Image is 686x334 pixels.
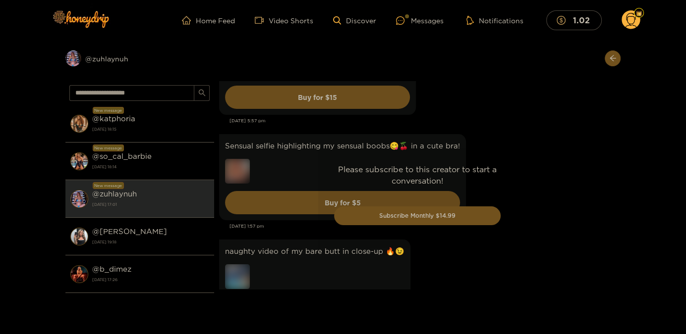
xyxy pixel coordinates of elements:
strong: @ zuhlaynuh [92,190,137,198]
strong: [DATE] 19:18 [92,238,209,246]
strong: @ [PERSON_NAME] [92,227,167,236]
strong: [DATE] 17:26 [92,275,209,284]
span: dollar [557,16,571,25]
img: conversation [70,228,88,245]
strong: @ katphoria [92,114,135,123]
div: New message [93,107,124,114]
button: 1.02 [546,10,602,30]
button: Notifications [463,15,526,25]
a: Home Feed [182,16,235,25]
strong: [DATE] 17:01 [92,200,209,209]
img: conversation [70,265,88,283]
span: arrow-left [609,54,617,63]
img: conversation [70,152,88,170]
div: New message [93,182,124,189]
strong: [DATE] 18:15 [92,125,209,134]
strong: @ b_dimez [92,265,131,273]
mark: 1.02 [572,15,591,25]
button: search [194,85,210,101]
div: New message [93,144,124,151]
span: video-camera [255,16,269,25]
a: Video Shorts [255,16,313,25]
img: conversation [70,115,88,133]
button: Subscribe Monthly $14.99 [334,206,501,225]
span: search [198,89,206,97]
button: arrow-left [605,50,621,66]
p: Please subscribe to this creator to start a conversation! [334,164,501,187]
a: Discover [333,16,376,25]
span: home [182,16,196,25]
div: @zuhlaynuh [65,50,214,66]
div: Messages [396,15,444,26]
strong: [DATE] 18:14 [92,162,209,171]
img: conversation [70,190,88,208]
img: Fan Level [636,10,642,16]
strong: @ so_cal_barbie [92,152,152,160]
